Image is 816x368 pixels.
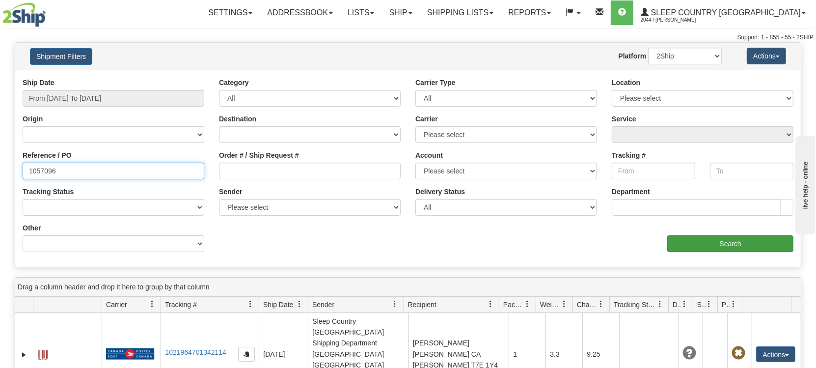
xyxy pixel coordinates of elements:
[340,0,381,25] a: Lists
[2,33,814,42] div: Support: 1 - 855 - 55 - 2SHIP
[612,163,695,179] input: From
[106,300,127,310] span: Carrier
[30,48,92,65] button: Shipment Filters
[387,296,404,312] a: Sender filter column settings
[15,278,801,297] div: grid grouping header
[503,300,524,310] span: Packages
[649,8,801,17] span: Sleep Country [GEOGRAPHIC_DATA]
[38,346,48,362] a: Label
[614,300,656,310] span: Tracking Status
[381,0,419,25] a: Ship
[23,223,41,233] label: Other
[577,300,598,310] span: Charge
[242,296,259,312] a: Tracking # filter column settings
[682,346,696,360] span: Unknown
[238,347,255,362] button: Copy to clipboard
[701,296,717,312] a: Shipment Issues filter column settings
[676,296,693,312] a: Delivery Status filter column settings
[633,0,813,25] a: Sleep Country [GEOGRAPHIC_DATA] 2044 / [PERSON_NAME]
[667,235,793,252] input: Search
[201,0,260,25] a: Settings
[612,187,650,197] label: Department
[593,296,609,312] a: Charge filter column settings
[23,78,54,87] label: Ship Date
[732,346,745,360] span: Pickup Not Assigned
[23,187,74,197] label: Tracking Status
[722,300,730,310] span: Pickup Status
[408,300,436,310] span: Recipient
[756,346,795,362] button: Actions
[793,134,815,234] iframe: chat widget
[540,300,561,310] span: Weight
[260,0,340,25] a: Addressbook
[263,300,293,310] span: Ship Date
[519,296,536,312] a: Packages filter column settings
[673,300,681,310] span: Delivery Status
[19,350,29,360] a: Expand
[641,15,714,25] span: 2044 / [PERSON_NAME]
[725,296,742,312] a: Pickup Status filter column settings
[652,296,668,312] a: Tracking Status filter column settings
[415,78,455,87] label: Carrier Type
[23,150,72,160] label: Reference / PO
[501,0,558,25] a: Reports
[415,187,465,197] label: Delivery Status
[618,51,646,61] label: Platform
[710,163,793,179] input: To
[482,296,499,312] a: Recipient filter column settings
[291,296,308,312] a: Ship Date filter column settings
[556,296,572,312] a: Weight filter column settings
[219,150,299,160] label: Order # / Ship Request #
[144,296,161,312] a: Carrier filter column settings
[219,114,256,124] label: Destination
[106,348,154,360] img: 20 - Canada Post
[165,300,197,310] span: Tracking #
[2,2,46,27] img: logo2044.jpg
[747,48,786,64] button: Actions
[420,0,501,25] a: Shipping lists
[612,78,640,87] label: Location
[23,114,43,124] label: Origin
[7,8,91,16] div: live help - online
[165,348,226,356] a: 1021964701342114
[219,187,242,197] label: Sender
[697,300,706,310] span: Shipment Issues
[415,114,438,124] label: Carrier
[415,150,443,160] label: Account
[312,300,334,310] span: Sender
[612,150,646,160] label: Tracking #
[219,78,249,87] label: Category
[612,114,636,124] label: Service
